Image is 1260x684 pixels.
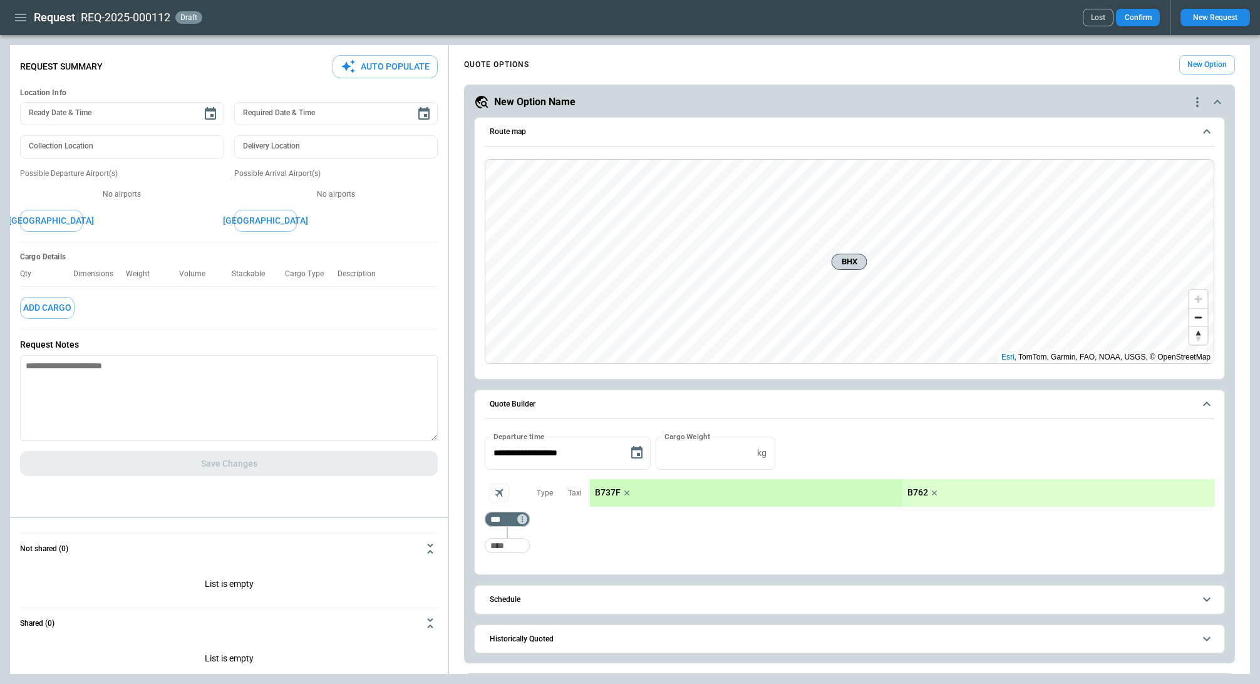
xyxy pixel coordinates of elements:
[234,168,438,179] p: Possible Arrival Airport(s)
[485,625,1214,653] button: Historically Quoted
[234,189,438,200] p: No airports
[20,252,438,262] h6: Cargo Details
[20,61,103,72] p: Request Summary
[1189,308,1207,326] button: Zoom out
[178,13,200,22] span: draft
[485,390,1214,419] button: Quote Builder
[34,10,75,25] h1: Request
[485,118,1214,147] button: Route map
[1001,353,1015,361] a: Esri
[20,638,438,682] div: Not shared (0)
[285,269,334,279] p: Cargo Type
[411,101,436,127] button: Choose date
[73,269,123,279] p: Dimensions
[490,484,509,502] span: Aircraft selection
[126,269,160,279] p: Weight
[485,159,1214,365] div: Route map
[20,189,224,200] p: No airports
[234,210,297,232] button: [GEOGRAPHIC_DATA]
[664,431,710,442] label: Cargo Weight
[907,487,928,498] p: B762
[20,534,438,564] button: Not shared (0)
[20,297,75,319] button: Add Cargo
[1179,55,1235,75] button: New Option
[20,269,41,279] p: Qty
[20,564,438,608] div: Not shared (0)
[20,339,438,350] p: Request Notes
[232,269,275,279] p: Stackable
[568,488,582,499] p: Taxi
[20,608,438,638] button: Shared (0)
[493,431,545,442] label: Departure time
[757,448,767,459] p: kg
[1116,9,1160,26] button: Confirm
[81,10,170,25] h2: REQ-2025-000112
[485,512,530,527] div: Too short
[485,160,1214,364] canvas: Map
[1189,326,1207,345] button: Reset bearing to north
[20,619,54,628] h6: Shared (0)
[1190,95,1205,110] div: quote-option-actions
[1189,290,1207,308] button: Zoom in
[494,95,576,109] h5: New Option Name
[20,564,438,608] p: List is empty
[198,101,223,127] button: Choose date
[1180,9,1250,26] button: New Request
[474,95,1225,110] button: New Option Namequote-option-actions
[595,487,621,498] p: B737F
[490,128,526,136] h6: Route map
[20,168,224,179] p: Possible Departure Airport(s)
[485,586,1214,614] button: Schedule
[1001,351,1211,363] div: , TomTom, Garmin, FAO, NOAA, USGS, © OpenStreetMap
[464,62,529,68] h4: QUOTE OPTIONS
[624,440,649,465] button: Choose date, selected date is Sep 9, 2025
[20,638,438,682] p: List is empty
[20,88,438,98] h6: Location Info
[20,210,83,232] button: [GEOGRAPHIC_DATA]
[485,437,1214,559] div: Quote Builder
[20,545,68,553] h6: Not shared (0)
[490,596,520,604] h6: Schedule
[1083,9,1113,26] button: Lost
[490,635,554,643] h6: Historically Quoted
[537,488,553,499] p: Type
[837,256,862,268] span: BHX
[490,400,535,408] h6: Quote Builder
[485,538,530,553] div: Too short
[179,269,215,279] p: Volume
[338,269,386,279] p: Description
[590,479,1214,507] div: scrollable content
[333,55,438,78] button: Auto Populate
